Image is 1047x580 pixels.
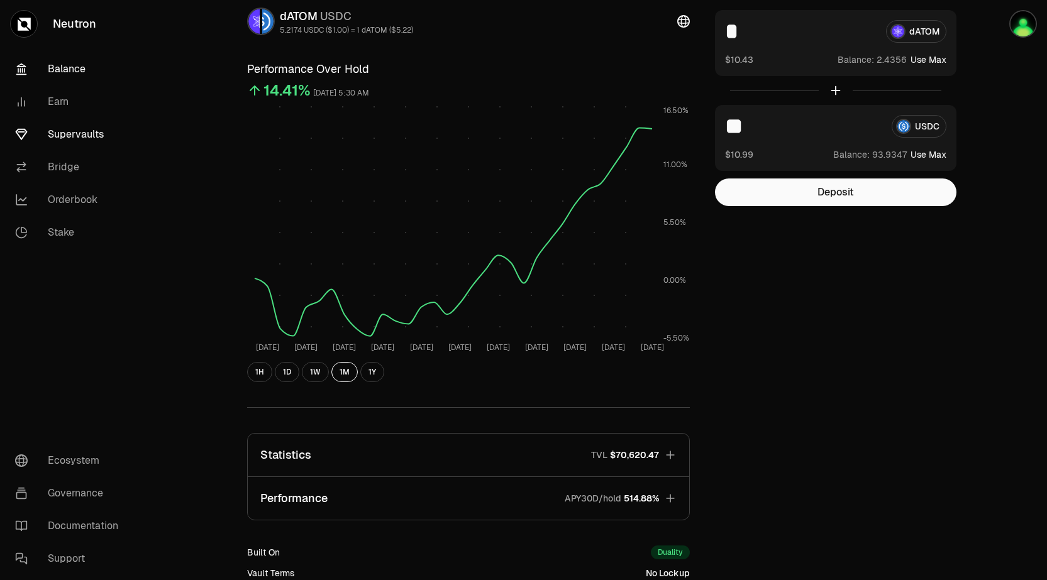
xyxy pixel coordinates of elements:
img: Cosmos Kep 1 [1009,10,1037,38]
button: PerformanceAPY30D/hold514.88% [248,477,689,520]
tspan: [DATE] [333,342,356,353]
button: StatisticsTVL$70,620.47 [248,434,689,476]
tspan: 16.50% [663,106,689,116]
tspan: [DATE] [409,342,433,353]
a: Documentation [5,510,136,542]
a: Supervaults [5,118,136,151]
button: $10.43 [725,53,753,66]
div: 5.2174 USDC ($1.00) = 1 dATOM ($5.22) [280,25,413,35]
tspan: [DATE] [602,342,625,353]
a: Balance [5,53,136,85]
a: Orderbook [5,183,136,216]
img: dATOM Logo [248,9,260,34]
a: Governance [5,477,136,510]
button: 1M [331,362,358,382]
span: Balance: [838,53,874,66]
tspan: [DATE] [525,342,548,353]
tspan: [DATE] [448,342,471,353]
p: Statistics [260,446,311,464]
button: Deposit [715,178,956,206]
div: Duality [651,545,690,559]
div: Built On [247,546,280,559]
tspan: 0.00% [663,275,686,285]
button: $10.99 [725,148,753,161]
tspan: [DATE] [255,342,279,353]
a: Bridge [5,151,136,183]
a: Ecosystem [5,444,136,477]
tspan: [DATE] [640,342,663,353]
p: APY30D/hold [565,492,621,505]
img: USDC Logo [262,9,274,34]
div: [DATE] 5:30 AM [313,86,369,101]
tspan: [DATE] [294,342,318,353]
tspan: [DATE] [486,342,509,353]
span: $70,620.47 [610,449,659,461]
div: No Lockup [646,567,690,579]
button: 1W [302,362,329,382]
button: 1D [275,362,299,382]
span: USDC [320,9,352,23]
tspan: 5.50% [663,217,686,227]
a: Support [5,542,136,575]
span: Balance: [833,148,870,161]
a: Stake [5,216,136,249]
tspan: [DATE] [563,342,587,353]
p: Performance [260,490,328,507]
tspan: 11.00% [663,160,687,170]
tspan: [DATE] [371,342,394,353]
span: 514.88% [624,492,659,505]
div: Vault Terms [247,567,294,579]
button: Use Max [911,148,946,161]
button: 1H [247,362,272,382]
button: Use Max [911,53,946,66]
h3: Performance Over Hold [247,60,690,78]
button: 1Y [360,362,384,382]
a: Earn [5,85,136,118]
div: dATOM [280,8,413,25]
tspan: -5.50% [663,333,689,343]
p: TVL [591,449,607,461]
div: 14.41% [263,80,311,101]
